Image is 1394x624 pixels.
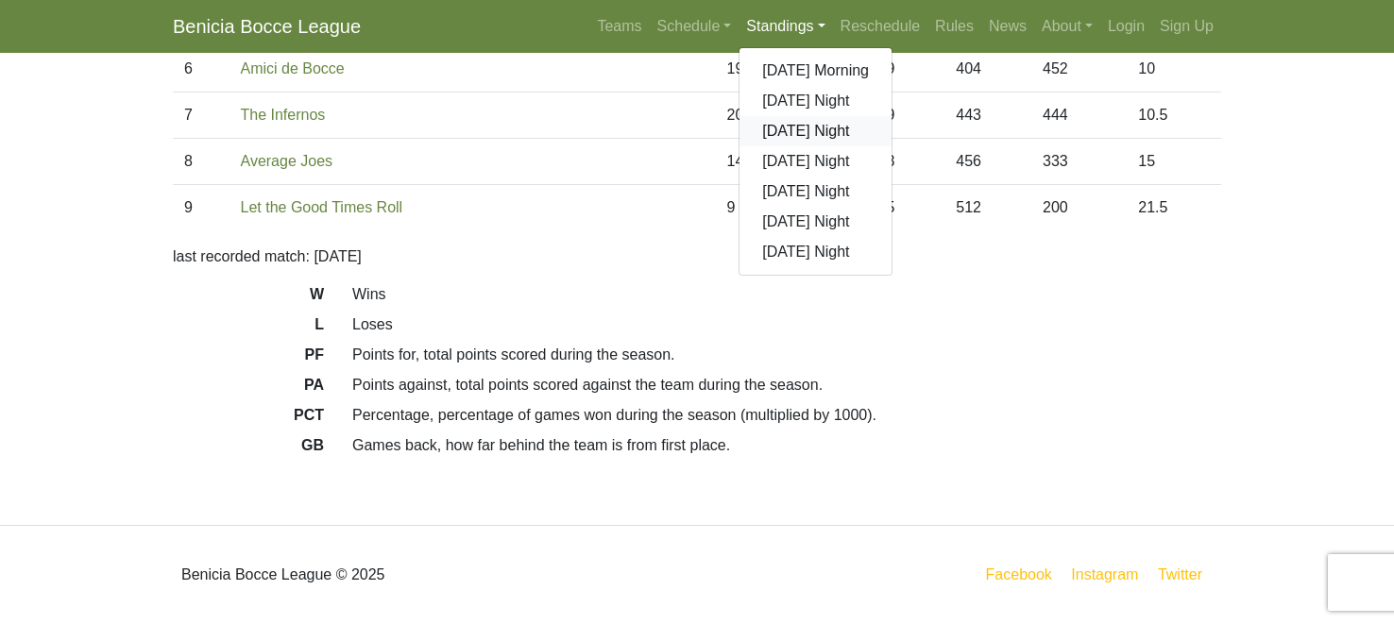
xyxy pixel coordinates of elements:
[1031,93,1127,139] td: 444
[159,344,338,374] dt: PF
[739,146,892,177] a: [DATE] Night
[159,313,338,344] dt: L
[338,434,1235,457] dd: Games back, how far behind the team is from first place.
[589,8,649,45] a: Teams
[173,8,361,45] a: Benicia Bocce League
[715,46,787,93] td: 19
[858,93,945,139] td: 429
[739,116,892,146] a: [DATE] Night
[715,93,787,139] td: 20
[173,93,229,139] td: 7
[1100,8,1152,45] a: Login
[715,185,787,231] td: 9
[1127,185,1221,231] td: 21.5
[159,434,338,464] dt: GB
[833,8,928,45] a: Reschedule
[981,8,1034,45] a: News
[173,46,229,93] td: 6
[1031,46,1127,93] td: 452
[944,93,1031,139] td: 443
[338,344,1235,366] dd: Points for, total points scored during the season.
[1067,563,1142,586] a: Instagram
[858,46,945,93] td: 359
[159,374,338,404] dt: PA
[338,374,1235,396] dd: Points against, total points scored against the team during the season.
[739,237,892,267] a: [DATE] Night
[944,139,1031,185] td: 456
[739,8,832,45] a: Standings
[338,283,1235,306] dd: Wins
[715,139,787,185] td: 14
[739,47,892,276] div: Standings
[241,153,333,169] a: Average Joes
[1031,185,1127,231] td: 200
[1034,8,1100,45] a: About
[739,56,892,86] a: [DATE] Morning
[173,245,1221,268] p: last recorded match: [DATE]
[1154,563,1217,586] a: Twitter
[338,313,1235,336] dd: Loses
[944,46,1031,93] td: 404
[944,185,1031,231] td: 512
[739,177,892,207] a: [DATE] Night
[650,8,739,45] a: Schedule
[241,60,345,76] a: Amici de Bocce
[173,139,229,185] td: 8
[1127,46,1221,93] td: 10
[173,185,229,231] td: 9
[1127,93,1221,139] td: 10.5
[858,139,945,185] td: 318
[1152,8,1221,45] a: Sign Up
[159,404,338,434] dt: PCT
[241,107,326,123] a: The Infernos
[159,541,697,609] div: Benicia Bocce League © 2025
[159,283,338,313] dt: W
[1127,139,1221,185] td: 15
[739,86,892,116] a: [DATE] Night
[927,8,981,45] a: Rules
[338,404,1235,427] dd: Percentage, percentage of games won during the season (multiplied by 1000).
[858,185,945,231] td: 285
[739,207,892,237] a: [DATE] Night
[1031,139,1127,185] td: 333
[241,199,403,215] a: Let the Good Times Roll
[982,563,1056,586] a: Facebook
